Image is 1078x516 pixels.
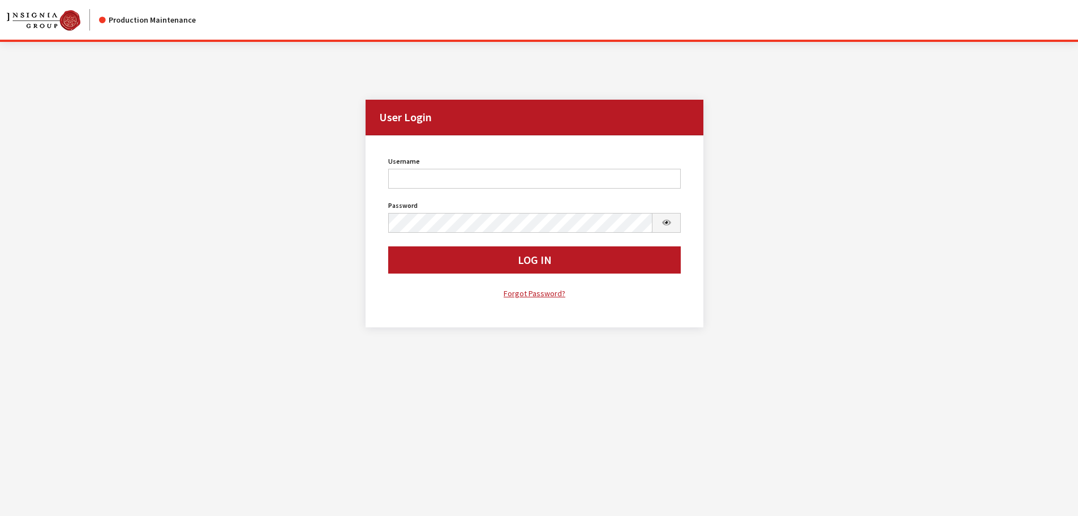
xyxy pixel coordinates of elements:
label: Username [388,156,420,167]
label: Password [388,201,418,211]
h2: User Login [366,100,704,135]
div: Production Maintenance [99,14,196,26]
a: Insignia Group logo [7,9,99,31]
img: Catalog Maintenance [7,10,80,31]
button: Show Password [652,213,681,233]
a: Forgot Password? [388,287,681,300]
button: Log In [388,246,681,274]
